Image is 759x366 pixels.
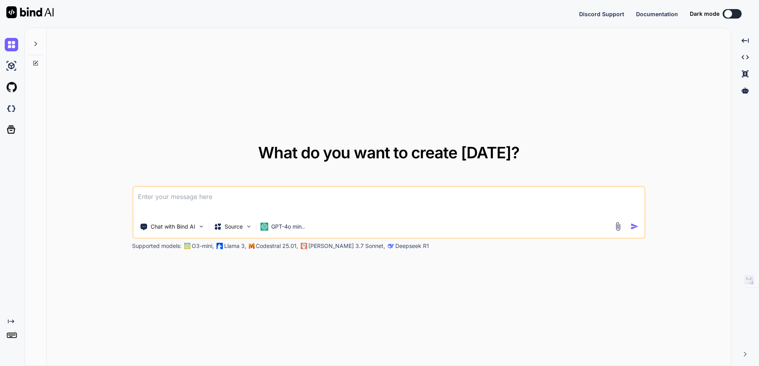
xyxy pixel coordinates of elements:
p: [PERSON_NAME] 3.7 Sonnet, [308,242,385,250]
img: Mistral-AI [249,243,254,249]
p: Codestral 25.01, [256,242,298,250]
p: O3-mini, [192,242,214,250]
img: icon [631,222,639,231]
img: GPT-4o mini [260,223,268,231]
img: attachment [614,222,623,231]
p: GPT-4o min.. [271,223,305,231]
img: claude [300,243,307,249]
img: GPT-4 [184,243,190,249]
p: Llama 3, [224,242,246,250]
button: Documentation [636,10,678,18]
img: Llama2 [216,243,223,249]
span: What do you want to create [DATE]? [258,143,519,162]
p: Source [225,223,243,231]
span: Discord Support [579,11,624,17]
button: Discord Support [579,10,624,18]
img: ai-studio [5,59,18,73]
span: Dark mode [690,10,719,18]
p: Chat with Bind AI [151,223,195,231]
img: chat [5,38,18,51]
img: Pick Models [245,223,252,230]
p: Supported models: [132,242,181,250]
img: Pick Tools [198,223,204,230]
img: githubLight [5,81,18,94]
img: claude [387,243,394,249]
img: Bind AI [6,6,54,18]
p: Deepseek R1 [395,242,429,250]
img: darkCloudIdeIcon [5,102,18,115]
span: Documentation [636,11,678,17]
